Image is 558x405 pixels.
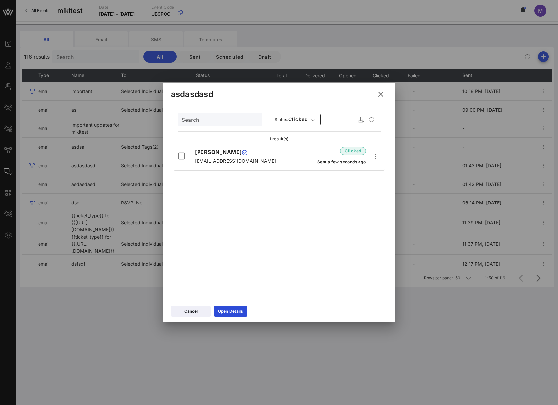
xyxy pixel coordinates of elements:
span: Status: [275,117,288,122]
a: Open Details [214,306,247,317]
span: Sent a few seconds ago [317,159,366,164]
div: Cancel [184,308,198,315]
button: Cancel [171,306,211,317]
p: [PERSON_NAME] [195,148,284,156]
div: Open Details [218,308,243,315]
span: clicked [344,148,362,154]
button: clicked [340,145,366,157]
button: Status:clicked [269,114,321,125]
button: Sent a few seconds ago [317,156,366,168]
div: asdasdasd [171,89,213,99]
span: clicked [274,116,308,123]
span: [EMAIL_ADDRESS][DOMAIN_NAME] [195,158,276,164]
span: 1 result(s) [269,136,288,141]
